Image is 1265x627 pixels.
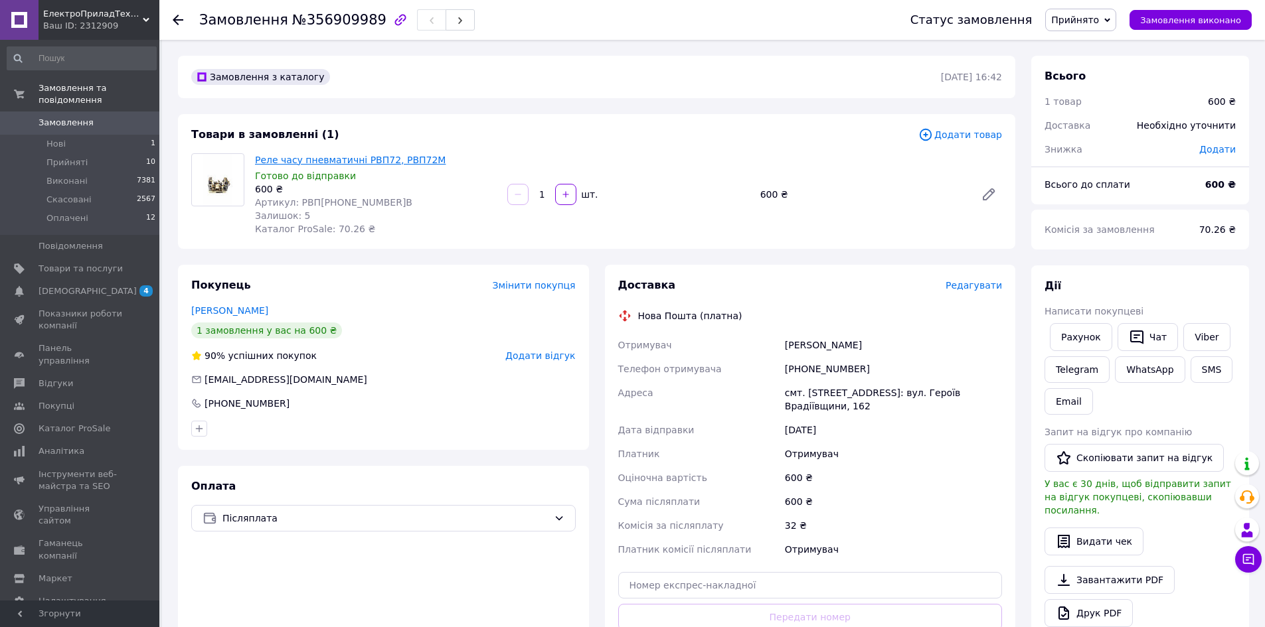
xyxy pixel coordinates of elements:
span: №356909989 [292,12,386,28]
span: Всього до сплати [1045,179,1130,190]
span: ЕлектроПриладТехСервіс [43,8,143,20]
span: Налаштування [39,595,106,607]
span: Написати покупцеві [1045,306,1143,316]
div: успішних покупок [191,349,317,362]
span: 90% [205,350,225,361]
button: Чат [1118,323,1178,351]
div: Отримувач [782,442,1005,466]
button: Чат з покупцем [1235,546,1262,573]
span: Повідомлення [39,240,103,252]
span: Готово до відправки [255,171,356,181]
span: 1 товар [1045,96,1082,107]
button: SMS [1191,356,1233,383]
span: Телефон отримувача [618,364,722,374]
div: 32 ₴ [782,514,1005,537]
div: 1 замовлення у вас на 600 ₴ [191,322,342,338]
span: Отримувач [618,340,672,350]
div: [PERSON_NAME] [782,333,1005,357]
span: Покупці [39,400,74,412]
div: [PHONE_NUMBER] [782,357,1005,381]
button: Скопіювати запит на відгук [1045,444,1224,472]
span: Оплачені [46,212,88,224]
a: Завантажити PDF [1045,566,1175,594]
div: 600 ₴ [782,466,1005,490]
span: Каталог ProSale [39,423,110,435]
span: Прийнято [1051,15,1099,25]
button: Замовлення виконано [1130,10,1252,30]
a: [PERSON_NAME] [191,305,268,316]
span: Товари та послуги [39,263,123,275]
span: 4 [139,285,153,297]
div: Статус замовлення [910,13,1033,27]
button: Видати чек [1045,527,1143,555]
a: Telegram [1045,356,1110,383]
span: Каталог ProSale: 70.26 ₴ [255,224,375,234]
span: Комісія за замовлення [1045,224,1155,235]
span: Покупець [191,279,251,291]
div: смт. [STREET_ADDRESS]: вул. Героїв Врадіївщини, 162 [782,381,1005,418]
span: 1 [151,138,155,150]
span: Товари в замовленні (1) [191,128,339,141]
div: [PHONE_NUMBER] [203,397,291,410]
span: Оплата [191,480,236,492]
span: 2567 [137,194,155,206]
span: Платник комісії післяплати [618,544,752,555]
span: Відгуки [39,378,73,389]
span: 7381 [137,175,155,187]
div: Повернутися назад [173,13,183,27]
span: Дії [1045,279,1061,292]
span: [EMAIL_ADDRESS][DOMAIN_NAME] [205,374,367,385]
span: Додати відгук [505,350,575,361]
span: Панель управління [39,342,123,366]
span: Прийняті [46,157,88,169]
span: 10 [146,157,155,169]
button: Email [1045,388,1093,415]
time: [DATE] 16:42 [941,72,1002,82]
span: Редагувати [946,280,1002,291]
span: Управління сайтом [39,503,123,527]
div: Замовлення з каталогу [191,69,330,85]
div: [DATE] [782,418,1005,442]
img: Реле часу пневматичні РВП72, РВП72М [203,154,232,206]
span: Всього [1045,70,1086,82]
span: 70.26 ₴ [1199,224,1236,235]
span: Артикул: РВП[PHONE_NUMBER]В [255,197,412,208]
span: Скасовані [46,194,92,206]
a: WhatsApp [1115,356,1185,383]
span: Замовлення [199,12,288,28]
div: Необхідно уточнити [1129,111,1244,140]
div: 600 ₴ [255,182,497,196]
a: Реле часу пневматичні РВП72, РВП72М [255,155,446,165]
span: Доставка [1045,120,1090,131]
span: Замовлення та повідомлення [39,82,159,106]
button: Рахунок [1050,323,1112,351]
div: Нова Пошта (платна) [635,309,746,322]
span: У вас є 30 днів, щоб відправити запит на відгук покупцеві, скопіювавши посилання. [1045,478,1231,516]
span: [DEMOGRAPHIC_DATA] [39,285,137,297]
span: Запит на відгук про компанію [1045,427,1192,437]
div: 600 ₴ [755,185,970,204]
span: Замовлення [39,117,94,129]
b: 600 ₴ [1205,179,1236,190]
span: Замовлення виконано [1140,15,1241,25]
span: 12 [146,212,155,224]
span: Змінити покупця [493,280,576,291]
span: Адреса [618,387,653,398]
a: Редагувати [975,181,1002,208]
span: Післяплата [222,511,548,525]
span: Додати товар [918,127,1002,142]
div: шт. [578,188,599,201]
div: Ваш ID: 2312909 [43,20,159,32]
div: 600 ₴ [1208,95,1236,108]
div: Отримувач [782,537,1005,561]
span: Інструменти веб-майстра та SEO [39,468,123,492]
span: Виконані [46,175,88,187]
span: Нові [46,138,66,150]
span: Оціночна вартість [618,472,707,483]
a: Viber [1183,323,1230,351]
span: Дата відправки [618,425,695,435]
input: Номер експрес-накладної [618,572,1003,598]
span: Доставка [618,279,676,291]
span: Знижка [1045,144,1082,155]
span: Маркет [39,573,72,585]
